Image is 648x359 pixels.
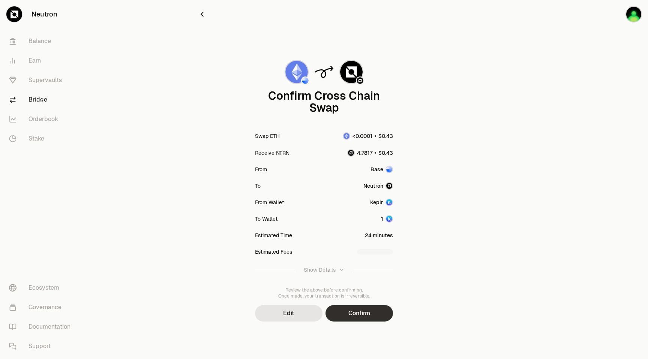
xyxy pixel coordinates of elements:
[357,77,363,84] img: Neutron Logo
[370,199,393,206] button: Keplr
[255,90,393,114] div: Confirm Cross Chain Swap
[285,61,308,83] img: ETH Logo
[370,199,383,206] div: Keplr
[3,51,81,70] a: Earn
[348,150,354,156] img: NTRN Logo
[255,287,393,299] div: Review the above before confirming. Once made, your transaction is irreversible.
[255,132,280,140] div: Swap ETH
[3,317,81,337] a: Documentation
[385,199,393,206] img: Account Image
[3,31,81,51] a: Balance
[255,248,292,256] div: Estimated Fees
[3,298,81,317] a: Governance
[370,166,383,173] span: Base
[365,232,393,239] div: 24 minutes
[343,133,349,139] img: ETH Logo
[385,166,393,173] img: Base Logo
[325,305,393,322] button: Confirm
[255,149,289,157] div: Receive NTRN
[625,6,642,22] img: 1
[255,260,393,280] button: Show Details
[381,215,383,223] div: 1
[302,77,309,84] img: Base Logo
[3,70,81,90] a: Supervaults
[304,266,336,274] div: Show Details
[255,166,267,173] div: From
[3,90,81,109] a: Bridge
[255,305,322,322] button: Edit
[255,232,292,239] div: Estimated Time
[255,182,261,190] div: To
[3,109,81,129] a: Orderbook
[3,337,81,356] a: Support
[385,182,393,190] img: Neutron Logo
[3,129,81,148] a: Stake
[3,278,81,298] a: Ecosystem
[340,61,363,83] img: NTRN Logo
[255,199,284,206] div: From Wallet
[255,215,277,223] div: To Wallet
[363,182,383,190] span: Neutron
[385,215,393,223] img: Account Image
[381,215,393,223] button: 1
